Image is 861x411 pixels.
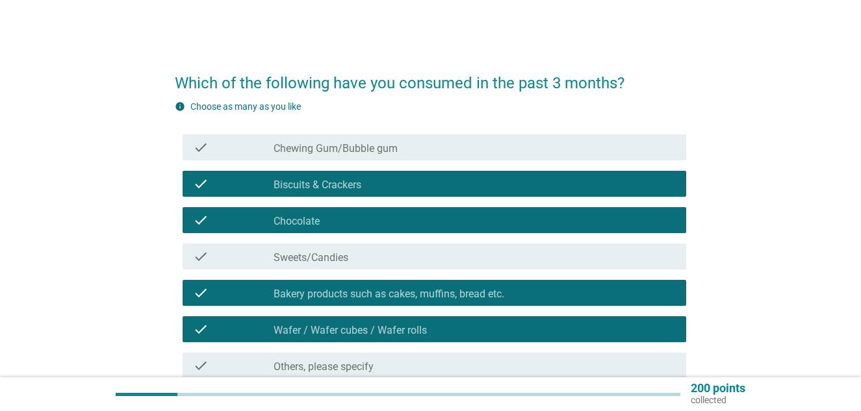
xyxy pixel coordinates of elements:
label: Chewing Gum/Bubble gum [274,142,398,155]
i: check [193,212,209,228]
i: check [193,285,209,301]
i: check [193,140,209,155]
h2: Which of the following have you consumed in the past 3 months? [175,58,686,95]
i: check [193,358,209,373]
i: check [193,176,209,192]
p: 200 points [691,382,745,394]
label: Bakery products such as cakes, muffins, bread etc. [274,288,504,301]
label: Sweets/Candies [274,251,348,264]
p: collected [691,394,745,406]
i: check [193,321,209,337]
label: Chocolate [274,215,320,228]
i: info [175,101,185,112]
label: Choose as many as you like [190,101,301,112]
label: Biscuits & Crackers [274,179,361,192]
label: Others, please specify [274,360,374,373]
i: check [193,249,209,264]
label: Wafer / Wafer cubes / Wafer rolls [274,324,427,337]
